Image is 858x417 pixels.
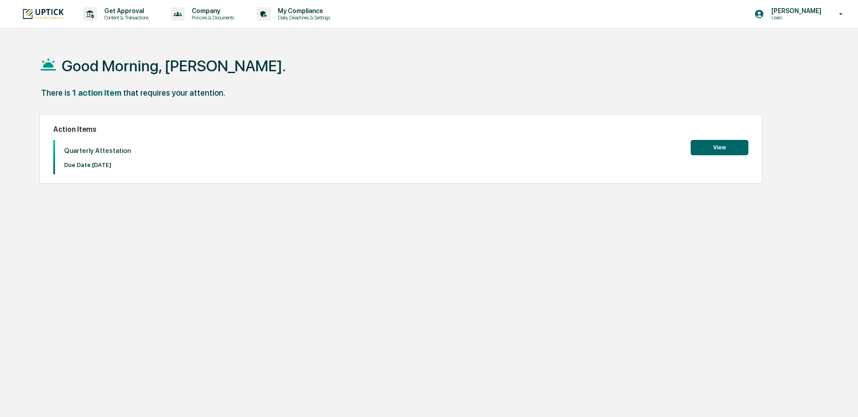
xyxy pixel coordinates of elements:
[62,57,286,75] h1: Good Morning, [PERSON_NAME].
[53,125,748,134] h2: Action Items
[691,143,748,151] a: View
[185,7,239,14] p: Company
[764,14,826,21] p: Users
[185,14,239,21] p: Policies & Documents
[123,88,225,97] div: that requires your attention.
[271,7,335,14] p: My Compliance
[22,8,65,20] img: logo
[64,147,131,155] p: Quarterly Attestation
[764,7,826,14] p: [PERSON_NAME]
[691,140,748,155] button: View
[97,14,153,21] p: Content & Transactions
[41,88,70,97] div: There is
[97,7,153,14] p: Get Approval
[271,14,335,21] p: Data, Deadlines & Settings
[64,162,131,168] p: Due Date: [DATE]
[72,88,121,97] div: 1 action item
